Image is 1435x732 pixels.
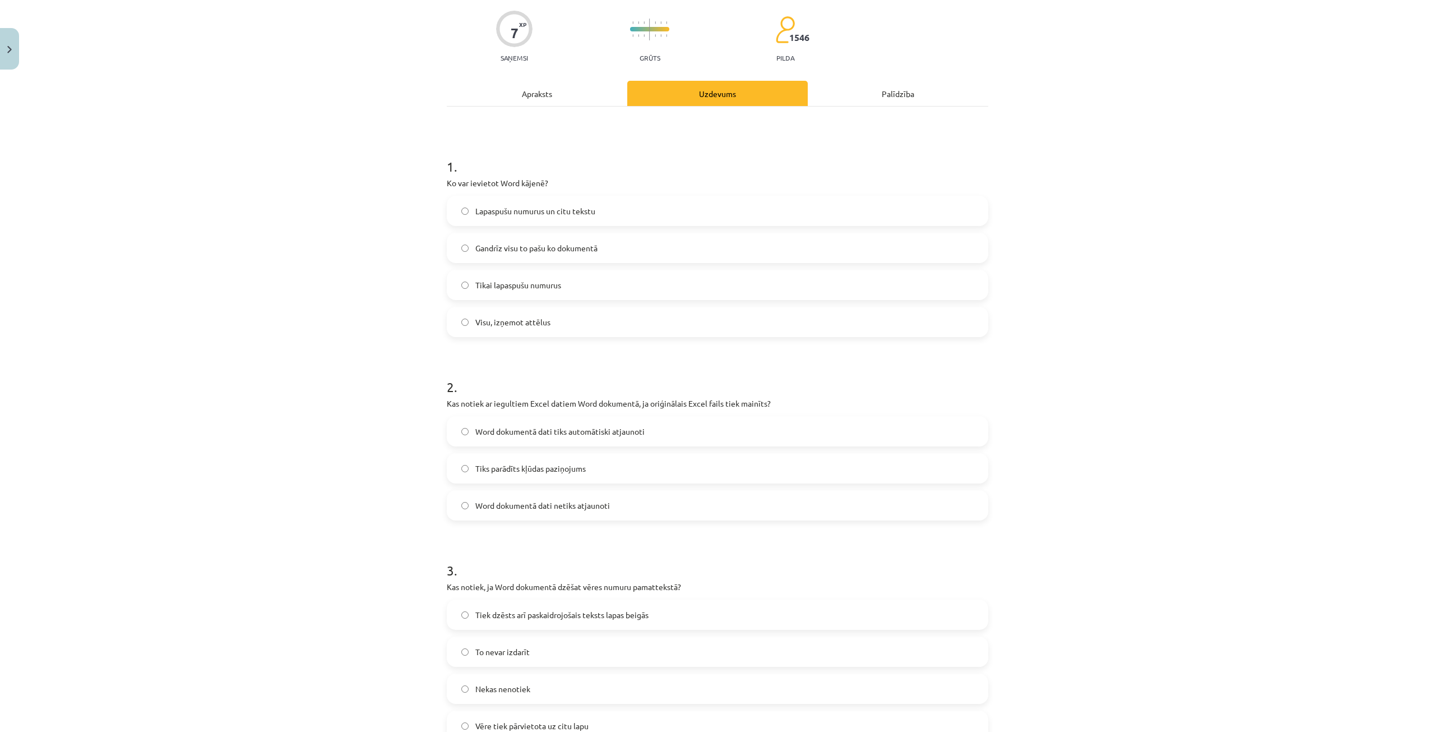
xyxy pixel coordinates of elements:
[475,720,589,732] span: Vēre tiek pārvietota uz citu lapu
[632,34,633,37] img: icon-short-line-57e1e144782c952c97e751825c79c345078a6d821885a25fce030b3d8c18986b.svg
[461,245,469,252] input: Gandrīz visu to pašu ko dokumentā
[475,463,586,475] span: Tiks parādīts kļūdas paziņojums
[789,33,809,43] span: 1546
[447,360,988,394] h1: 2 .
[808,81,988,106] div: Palīdzība
[638,21,639,24] img: icon-short-line-57e1e144782c952c97e751825c79c345078a6d821885a25fce030b3d8c18986b.svg
[644,34,645,37] img: icon-short-line-57e1e144782c952c97e751825c79c345078a6d821885a25fce030b3d8c18986b.svg
[638,34,639,37] img: icon-short-line-57e1e144782c952c97e751825c79c345078a6d821885a25fce030b3d8c18986b.svg
[475,242,598,254] span: Gandrīz visu to pašu ko dokumentā
[775,16,795,44] img: students-c634bb4e5e11cddfef0936a35e636f08e4e9abd3cc4e673bd6f9a4125e45ecb1.svg
[461,282,469,289] input: Tikai lapaspušu numurus
[511,25,519,41] div: 7
[660,34,661,37] img: icon-short-line-57e1e144782c952c97e751825c79c345078a6d821885a25fce030b3d8c18986b.svg
[475,646,530,658] span: To nevar izdarīt
[461,465,469,472] input: Tiks parādīts kļūdas paziņojums
[632,21,633,24] img: icon-short-line-57e1e144782c952c97e751825c79c345078a6d821885a25fce030b3d8c18986b.svg
[475,279,561,291] span: Tikai lapaspušu numurus
[461,502,469,509] input: Word dokumentā dati netiks atjaunoti
[519,21,526,27] span: XP
[475,316,550,328] span: Visu, izņemot attēlus
[461,208,469,215] input: Lapaspušu numurus un citu tekstu
[644,21,645,24] img: icon-short-line-57e1e144782c952c97e751825c79c345078a6d821885a25fce030b3d8c18986b.svg
[660,21,661,24] img: icon-short-line-57e1e144782c952c97e751825c79c345078a6d821885a25fce030b3d8c18986b.svg
[447,177,988,189] p: Ko var ievietot Word kājenē?
[461,611,469,619] input: Tiek dzēsts arī paskaidrojošais teksts lapas beigās
[7,46,12,53] img: icon-close-lesson-0947bae3869378f0d4975bcd49f059093ad1ed9edebbc8119c70593378902aed.svg
[461,648,469,656] input: To nevar izdarīt
[461,685,469,693] input: Nekas nenotiek
[447,543,988,578] h1: 3 .
[447,581,988,593] p: Kas notiek, ja Word dokumentā dzēšat vēres numuru pamattekstā?
[776,54,794,62] p: pilda
[640,54,660,62] p: Grūts
[461,428,469,435] input: Word dokumentā dati tiks automātiski atjaunoti
[461,319,469,326] input: Visu, izņemot attēlus
[475,609,649,621] span: Tiek dzēsts arī paskaidrojošais teksts lapas beigās
[461,722,469,730] input: Vēre tiek pārvietota uz citu lapu
[475,500,610,512] span: Word dokumentā dati netiks atjaunoti
[496,54,533,62] p: Saņemsi
[655,34,656,37] img: icon-short-line-57e1e144782c952c97e751825c79c345078a6d821885a25fce030b3d8c18986b.svg
[627,81,808,106] div: Uzdevums
[475,426,645,438] span: Word dokumentā dati tiks automātiski atjaunoti
[447,139,988,174] h1: 1 .
[475,683,530,695] span: Nekas nenotiek
[655,21,656,24] img: icon-short-line-57e1e144782c952c97e751825c79c345078a6d821885a25fce030b3d8c18986b.svg
[666,34,667,37] img: icon-short-line-57e1e144782c952c97e751825c79c345078a6d821885a25fce030b3d8c18986b.svg
[649,19,650,40] img: icon-long-line-d9ea69661e0d244f92f715978eff75569469978d946b2353a9bb055b3ed8787d.svg
[447,398,988,409] p: Kas notiek ar iegultiem Excel datiem Word dokumentā, ja oriģinālais Excel fails tiek mainīts?
[666,21,667,24] img: icon-short-line-57e1e144782c952c97e751825c79c345078a6d821885a25fce030b3d8c18986b.svg
[475,205,595,217] span: Lapaspušu numurus un citu tekstu
[447,81,627,106] div: Apraksts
